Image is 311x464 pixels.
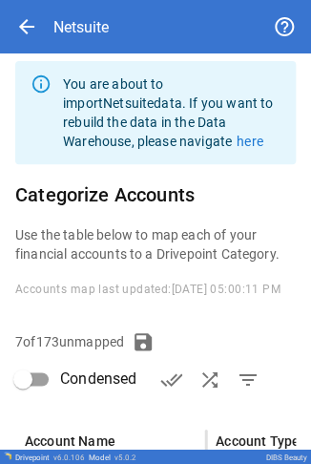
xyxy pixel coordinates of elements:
[25,433,115,449] div: Account Name
[159,369,182,391] span: done_all
[216,433,300,449] div: Account Type
[228,361,266,399] button: Show Unmapped Accounts Only
[53,18,109,36] div: Netsuite
[15,225,296,264] p: Use the table below to map each of your financial accounts to a Drivepoint Category.
[15,179,296,210] h6: Categorize Accounts
[236,369,259,391] span: filter_list
[15,332,124,351] p: 7 of 173 unmapped
[114,453,136,461] span: v 5.0.2
[15,453,85,461] div: Drivepoint
[197,369,220,391] span: shuffle
[190,361,228,399] button: AI Auto-Map Accounts
[152,361,190,399] button: Verify Accounts
[63,67,280,158] div: You are about to import Netsuite data. If you want to rebuild the data in the Data Warehouse, ple...
[266,453,307,461] div: DIBS Beauty
[15,283,280,296] span: Accounts map last updated: [DATE] 05:00:11 PM
[15,15,38,38] span: arrow_back
[237,134,263,149] a: here
[60,368,136,390] span: Condensed
[53,453,85,461] span: v 6.0.106
[4,452,11,459] img: Drivepoint
[89,453,136,461] div: Model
